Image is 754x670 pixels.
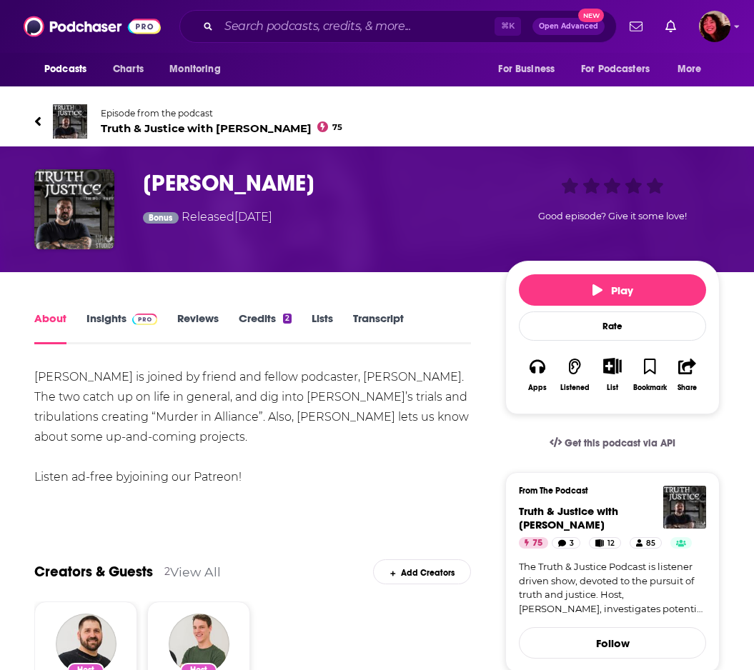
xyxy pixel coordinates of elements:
[170,564,221,579] a: View All
[179,10,617,43] div: Search podcasts, credits, & more...
[519,486,695,496] h3: From The Podcast
[53,104,87,139] img: Truth & Justice with Bob Ruff
[565,437,675,449] span: Get this podcast via API
[594,349,631,401] div: Show More ButtonList
[132,314,157,325] img: Podchaser Pro
[34,367,471,487] div: [PERSON_NAME] is joined by friend and fellow podcaster, [PERSON_NAME]. The two catch up on life i...
[678,384,697,392] div: Share
[519,560,706,616] a: The Truth & Justice Podcast is listener driven show, devoted to the pursuit of truth and justice....
[129,470,242,484] a: joining our Patreon!
[578,9,604,22] span: New
[646,536,655,551] span: 85
[597,358,627,374] button: Show More Button
[159,56,239,83] button: open menu
[668,56,720,83] button: open menu
[283,314,292,324] div: 2
[164,565,170,578] div: 2
[660,14,682,39] a: Show notifications dropdown
[538,426,687,461] a: Get this podcast via API
[519,537,548,549] a: 75
[581,59,650,79] span: For Podcasters
[699,11,730,42] img: User Profile
[572,56,670,83] button: open menu
[570,536,574,551] span: 3
[177,311,219,344] a: Reviews
[631,349,668,401] button: Bookmark
[532,18,605,35] button: Open AdvancedNew
[663,486,706,529] img: Truth & Justice with Bob Ruff
[538,211,687,221] span: Good episode? Give it some love!
[519,627,706,659] button: Follow
[519,274,706,306] button: Play
[519,504,618,531] span: Truth & Justice with [PERSON_NAME]
[143,209,272,228] div: Released [DATE]
[552,537,580,549] a: 3
[519,504,618,531] a: Truth & Justice with Bob Ruff
[495,17,521,36] span: ⌘ K
[678,59,702,79] span: More
[560,384,590,392] div: Listened
[539,23,598,30] span: Open Advanced
[44,59,86,79] span: Podcasts
[219,15,495,38] input: Search podcasts, credits, & more...
[101,108,342,119] span: Episode from the podcast
[488,56,572,83] button: open menu
[101,121,342,135] span: Truth & Justice with [PERSON_NAME]
[312,311,333,344] a: Lists
[34,563,153,581] a: Creators & Guests
[699,11,730,42] span: Logged in as Kathryn-Musilek
[86,311,157,344] a: InsightsPodchaser Pro
[104,56,152,83] a: Charts
[34,169,114,249] img: Maggie Freleng
[532,536,542,551] span: 75
[239,311,292,344] a: Credits2
[34,56,105,83] button: open menu
[669,349,706,401] button: Share
[592,284,633,297] span: Play
[519,349,556,401] button: Apps
[143,169,482,197] h1: Maggie Freleng
[589,537,621,549] a: 12
[373,559,471,584] div: Add Creators
[699,11,730,42] button: Show profile menu
[169,59,220,79] span: Monitoring
[498,59,555,79] span: For Business
[34,104,720,139] a: Truth & Justice with Bob RuffEpisode from the podcastTruth & Justice with [PERSON_NAME]75
[34,311,66,344] a: About
[332,124,342,131] span: 75
[353,311,404,344] a: Transcript
[528,384,547,392] div: Apps
[556,349,593,401] button: Listened
[633,384,667,392] div: Bookmark
[624,14,648,39] a: Show notifications dropdown
[607,536,615,551] span: 12
[607,383,618,392] div: List
[113,59,144,79] span: Charts
[24,13,161,40] img: Podchaser - Follow, Share and Rate Podcasts
[630,537,662,549] a: 85
[519,311,706,341] div: Rate
[149,214,172,222] span: Bonus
